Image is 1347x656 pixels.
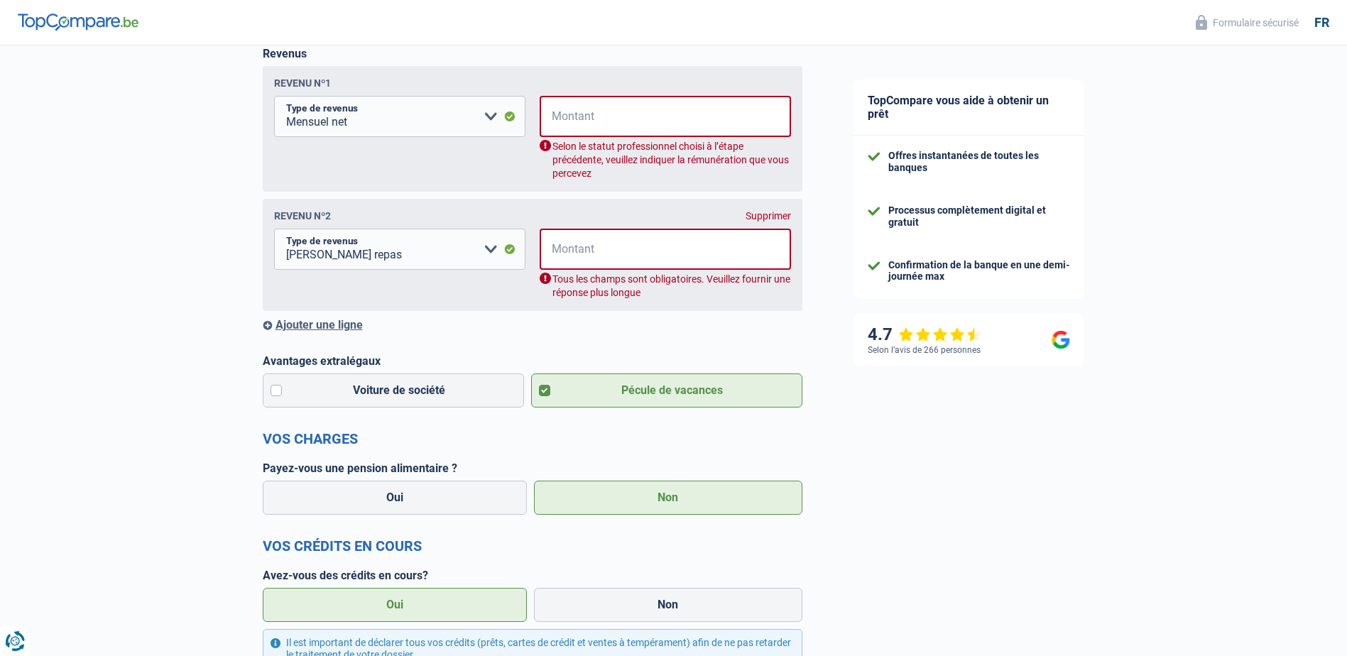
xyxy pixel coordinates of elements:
div: Confirmation de la banque en une demi-journée max [888,259,1070,283]
label: Pécule de vacances [531,373,802,408]
div: 4.7 [868,324,982,345]
button: Formulaire sécurisé [1187,11,1307,34]
div: Ajouter une ligne [263,318,802,332]
label: Non [534,588,802,622]
div: Selon l’avis de 266 personnes [868,345,981,355]
img: TopCompare Logo [18,13,138,31]
div: TopCompare vous aide à obtenir un prêt [854,80,1084,136]
label: Non [534,481,802,515]
div: Tous les champs sont obligatoires. Veuillez fournir une réponse plus longue [540,273,791,300]
label: Revenus [263,47,307,60]
div: Revenu nº1 [274,77,331,89]
span: € [540,96,558,137]
label: Avantages extralégaux [263,354,802,368]
label: Voiture de société [263,373,525,408]
div: Selon le statut professionnel choisi à l’étape précédente, veuillez indiquer la rémunération que ... [540,140,791,180]
h2: Vos crédits en cours [263,537,802,554]
label: Oui [263,481,528,515]
div: Supprimer [746,210,791,222]
label: Avez-vous des crédits en cours? [263,569,802,582]
div: Offres instantanées de toutes les banques [888,150,1070,174]
label: Oui [263,588,528,622]
div: fr [1314,15,1329,31]
h2: Vos charges [263,430,802,447]
div: Processus complètement digital et gratuit [888,204,1070,229]
div: Revenu nº2 [274,210,331,222]
span: € [540,229,558,270]
label: Payez-vous une pension alimentaire ? [263,461,802,475]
